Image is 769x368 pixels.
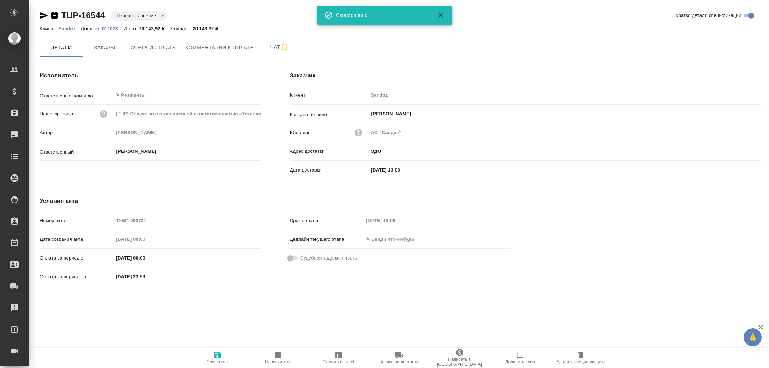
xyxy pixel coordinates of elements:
[186,43,254,52] span: Комментарии к оплате
[290,129,311,136] p: Юр. лицо
[432,11,449,19] button: Закрыть
[81,26,102,31] p: Договор:
[40,26,58,31] p: Клиент:
[40,254,114,262] p: Оплата за период с
[676,12,741,19] span: Кратко детали спецификации
[102,25,123,31] a: 011023
[747,330,759,345] span: 🙏
[193,26,224,31] p: 20 143,92 ₽
[40,217,114,224] p: Номер акта
[114,253,177,263] input: ✎ Введи что-нибудь
[87,43,122,52] span: Заказы
[40,273,114,280] p: Оплата за период по
[139,26,170,31] p: 20 143,92 ₽
[40,148,114,156] p: Ответственный
[131,43,177,52] span: Счета и оплаты
[290,92,368,99] p: Клиент
[368,146,761,156] input: ✎ Введи что-нибудь
[40,92,114,99] p: Ответственная команда
[280,43,289,52] svg: Подписаться
[368,165,432,175] input: ✎ Введи что-нибудь
[114,271,177,282] input: ✎ Введи что-нибудь
[757,113,759,115] button: Open
[58,26,81,31] p: Sandoz
[61,10,105,20] a: TUP-16544
[290,236,364,243] p: Дедлайн текущего этапа
[290,111,368,118] p: Контактное лицо
[44,43,79,52] span: Детали
[336,12,426,19] div: Скопировано!
[123,26,139,31] p: Итого:
[50,11,59,20] button: Скопировать ссылку
[368,127,761,138] input: Пустое поле
[114,127,261,138] input: Пустое поле
[290,148,368,155] p: Адрес доставки
[257,151,258,152] button: Open
[290,71,761,80] h4: Заказчик
[102,26,123,31] p: 011023
[114,13,158,19] button: Перевыставление
[363,215,427,226] input: Пустое поле
[744,328,762,346] button: 🙏
[262,43,297,52] span: Чат
[300,254,357,262] span: Судебная задолженность
[170,26,193,31] p: К оплате:
[40,236,114,243] p: Дата создания акта
[114,108,261,119] input: Пустое поле
[363,234,427,244] input: ✎ Введи что-нибудь
[290,217,364,224] p: Срок оплаты
[114,234,177,244] input: Пустое поле
[290,167,368,174] p: Дата доставки
[40,110,73,118] p: Наше юр. лицо
[111,11,167,21] div: Перевыставление
[368,90,761,100] input: Пустое поле
[58,25,81,31] a: Sandoz
[114,215,261,226] input: Пустое поле
[40,129,114,136] p: Автор
[40,71,261,80] h4: Исполнитель
[40,197,511,205] h4: Условия акта
[40,11,48,20] button: Скопировать ссылку для ЯМессенджера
